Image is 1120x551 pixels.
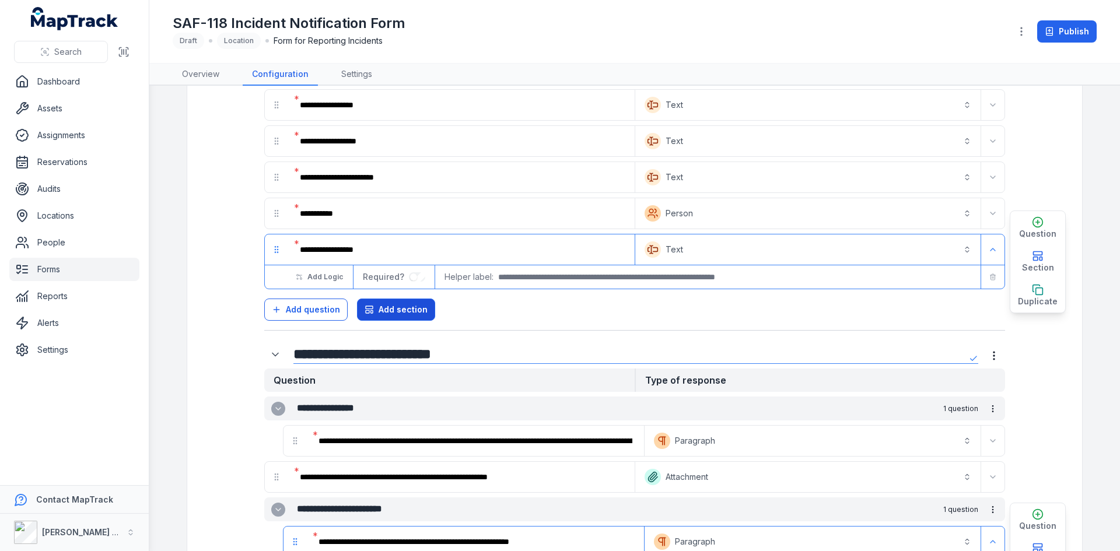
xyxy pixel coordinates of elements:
[9,124,139,147] a: Assignments
[332,64,381,86] a: Settings
[1022,262,1054,273] span: Section
[363,272,409,282] span: Required?
[290,464,632,490] div: :r4up:-form-item-label
[290,128,632,154] div: :r4os:-form-item-label
[9,258,139,281] a: Forms
[264,343,286,366] button: Expand
[638,128,978,154] button: Text
[265,465,288,489] div: drag
[173,33,204,49] div: Draft
[14,41,108,63] button: Search
[288,267,351,287] button: Add Logic
[307,272,343,282] span: Add Logic
[9,204,139,227] a: Locations
[274,35,383,47] span: Form for Reporting Incidents
[984,204,1002,223] button: Expand
[9,150,139,174] a: Reservations
[647,428,978,454] button: Paragraph
[983,500,1003,520] button: more-detail
[1010,245,1065,279] button: Section
[31,7,118,30] a: MapTrack
[638,201,978,226] button: Person
[264,343,289,366] div: :r4pk:-form-item-label
[409,272,425,282] input: :r4tf:-form-item-label
[243,64,318,86] a: Configuration
[9,97,139,120] a: Assets
[635,368,1005,392] strong: Type of response
[943,505,978,514] span: 1 question
[1010,503,1065,537] button: Question
[1010,279,1065,313] button: Duplicate
[984,431,1002,450] button: Expand
[984,168,1002,187] button: Expand
[444,271,494,283] span: Helper label:
[272,173,281,182] svg: drag
[984,96,1002,114] button: Expand
[290,436,300,445] svg: drag
[271,402,285,416] button: Expand
[983,399,1003,419] button: more-detail
[9,70,139,93] a: Dashboard
[36,494,113,504] strong: Contact MapTrack
[286,304,340,315] span: Add question
[1019,228,1056,240] span: Question
[173,14,405,33] h1: SAF-118 Incident Notification Form
[638,237,978,262] button: Text
[290,537,300,546] svg: drag
[272,245,281,254] svg: drag
[290,201,632,226] div: :r4p8:-form-item-label
[272,100,281,110] svg: drag
[9,231,139,254] a: People
[9,177,139,201] a: Audits
[217,33,261,49] div: Location
[42,527,138,537] strong: [PERSON_NAME] Group
[290,92,632,118] div: :r4om:-form-item-label
[264,368,635,392] strong: Question
[265,238,288,261] div: drag
[54,46,82,58] span: Search
[984,240,1002,259] button: Expand
[272,136,281,146] svg: drag
[984,532,1002,551] button: Expand
[9,311,139,335] a: Alerts
[1018,296,1058,307] span: Duplicate
[638,92,978,118] button: Text
[283,429,307,452] div: drag
[290,164,632,190] div: :r4p2:-form-item-label
[290,237,632,262] div: :r4pe:-form-item-label
[265,202,288,225] div: drag
[272,209,281,218] svg: drag
[9,285,139,308] a: Reports
[357,299,435,321] button: Add section
[1037,20,1097,43] button: Publish
[1019,520,1056,532] span: Question
[1010,211,1065,245] button: Question
[638,464,978,490] button: Attachment
[271,503,285,517] button: Expand
[983,345,1005,367] button: more-detail
[638,164,978,190] button: Text
[265,166,288,189] div: drag
[272,472,281,482] svg: drag
[264,299,348,321] button: Add question
[984,132,1002,150] button: Expand
[984,468,1002,486] button: Expand
[943,404,978,413] span: 1 question
[265,93,288,117] div: drag
[173,64,229,86] a: Overview
[309,428,642,454] div: :r4uj:-form-item-label
[9,338,139,362] a: Settings
[379,304,428,315] span: Add section
[265,129,288,153] div: drag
